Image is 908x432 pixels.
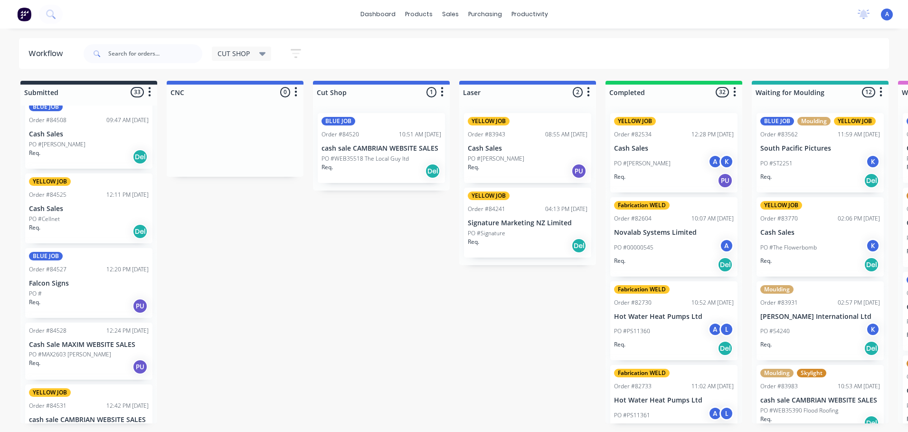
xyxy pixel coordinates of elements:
[760,201,802,210] div: YELLOW JOB
[866,322,880,336] div: K
[29,326,66,335] div: Order #84528
[29,191,66,199] div: Order #84525
[864,257,879,272] div: Del
[29,289,42,298] p: PO #
[614,130,652,139] div: Order #82534
[691,298,734,307] div: 10:52 AM [DATE]
[757,197,884,277] div: YELLOW JOBOrder #8377002:06 PM [DATE]Cash SalesPO #The FlowerbombKReq.Del
[760,243,817,252] p: PO #The Flowerbomb
[29,359,40,367] p: Req.
[797,117,831,125] div: Moulding
[468,219,587,227] p: Signature Marketing NZ Limited
[29,177,71,186] div: YELLOW JOB
[864,173,879,188] div: Del
[760,229,880,237] p: Cash Sales
[760,340,772,349] p: Req.
[614,313,734,321] p: Hot Water Heat Pumps Ltd
[610,281,738,361] div: Fabrication WELDOrder #8273010:52 AM [DATE]Hot Water Heat Pumps LtdPO #PS11360ALReq.Del
[719,154,734,169] div: K
[866,239,880,253] div: K
[468,144,587,153] p: Cash Sales
[106,116,149,125] div: 09:47 AM [DATE]
[614,369,670,377] div: Fabrication WELD
[29,341,149,349] p: Cash Sale MAXIM WEBSITE SALES
[691,382,734,391] div: 11:02 AM [DATE]
[29,205,149,213] p: Cash Sales
[760,369,794,377] div: Moulding
[29,265,66,274] div: Order #84527
[760,382,798,391] div: Order #83983
[838,298,880,307] div: 02:57 PM [DATE]
[468,192,510,200] div: YELLOW JOB
[29,149,40,157] p: Req.
[834,117,876,125] div: YELLOW JOB
[610,197,738,277] div: Fabrication WELDOrder #8260410:07 AM [DATE]Novalab Systems LimitedPO #00000545AReq.Del
[719,239,734,253] div: A
[29,298,40,307] p: Req.
[132,298,148,314] div: PU
[760,415,772,423] p: Req.
[29,116,66,125] div: Order #84508
[400,7,437,21] div: products
[132,359,148,374] div: PU
[614,173,625,181] p: Req.
[614,396,734,404] p: Hot Water Heat Pumps Ltd
[757,113,884,192] div: BLUE JOBMouldingYELLOW JOBOrder #8356211:59 AM [DATE]South Pacific PicturesPO #ST2251KReq.Del
[864,341,879,356] div: Del
[322,130,359,139] div: Order #84520
[29,388,71,397] div: YELLOW JOB
[760,130,798,139] div: Order #83562
[838,382,880,391] div: 10:53 AM [DATE]
[29,279,149,288] p: Falcon Signs
[760,173,772,181] p: Req.
[760,159,793,168] p: PO #ST2251
[864,415,879,431] div: Del
[718,257,733,272] div: Del
[614,382,652,391] div: Order #82733
[610,113,738,192] div: YELLOW JOBOrder #8253412:28 PM [DATE]Cash SalesPO #[PERSON_NAME]AKReq.PU
[718,173,733,188] div: PU
[760,396,880,404] p: cash sale CAMBRIAN WEBSITE SALES
[29,402,66,410] div: Order #84531
[571,238,586,253] div: Del
[614,298,652,307] div: Order #82730
[28,48,67,59] div: Workflow
[468,163,479,172] p: Req.
[322,163,333,172] p: Req.
[108,44,202,63] input: Search for orders...
[708,154,722,169] div: A
[614,327,650,336] p: PO #PS11360
[399,130,441,139] div: 10:51 AM [DATE]
[25,323,152,380] div: Order #8452812:24 PM [DATE]Cash Sale MAXIM WEBSITE SALESPO #MAX2603 [PERSON_NAME]Req.PU
[614,411,650,420] p: PO #PS11361
[760,257,772,265] p: Req.
[425,163,440,179] div: Del
[29,130,149,138] p: Cash Sales
[322,154,409,163] p: PO #WEB35518 The Local Guy ltd
[507,7,553,21] div: productivity
[760,327,790,336] p: PO #54240
[463,7,507,21] div: purchasing
[614,117,656,125] div: YELLOW JOB
[29,350,111,359] p: PO #MAX2603 [PERSON_NAME]
[614,285,670,294] div: Fabrication WELD
[719,322,734,336] div: L
[760,144,880,153] p: South Pacific Pictures
[322,117,355,125] div: BLUE JOB
[29,416,149,424] p: cash sale CAMBRIAN WEBSITE SALES
[468,229,505,238] p: PO #Signature
[760,406,838,415] p: PO #WEB35390 Flood Roofing
[838,130,880,139] div: 11:59 AM [DATE]
[106,265,149,274] div: 12:20 PM [DATE]
[614,340,625,349] p: Req.
[797,369,826,377] div: Skylight
[838,214,880,223] div: 02:06 PM [DATE]
[468,238,479,246] p: Req.
[218,48,250,58] span: CUT SHOP
[614,201,670,210] div: Fabrication WELD
[464,188,591,258] div: YELLOW JOBOrder #8424104:13 PM [DATE]Signature Marketing NZ LimitedPO #SignatureReq.Del
[760,298,798,307] div: Order #83931
[468,130,505,139] div: Order #83943
[719,406,734,421] div: L
[464,113,591,183] div: YELLOW JOBOrder #8394308:55 AM [DATE]Cash SalesPO #[PERSON_NAME]Req.PU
